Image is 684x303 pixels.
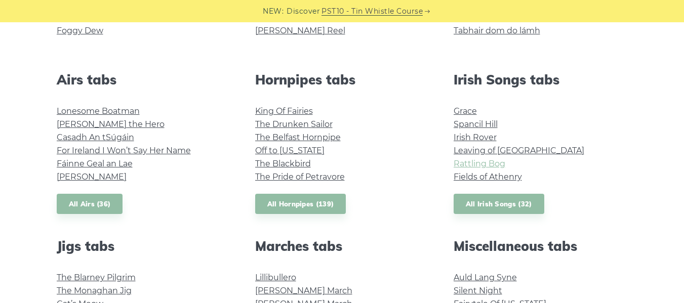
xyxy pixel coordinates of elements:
[255,172,345,182] a: The Pride of Petravore
[255,238,429,254] h2: Marches tabs
[57,119,165,129] a: [PERSON_NAME] the Hero
[454,286,502,295] a: Silent Night
[255,72,429,88] h2: Hornpipes tabs
[57,159,133,168] a: Fáinne Geal an Lae
[57,238,231,254] h2: Jigs tabs
[255,159,311,168] a: The Blackbird
[57,106,140,116] a: Lonesome Boatman
[454,133,497,142] a: Irish Rover
[57,286,132,295] a: The Monaghan Jig
[57,273,136,282] a: The Blarney Pilgrim
[255,119,333,129] a: The Drunken Sailor
[454,159,505,168] a: Rattling Bog
[57,26,103,35] a: Foggy Dew
[57,72,231,88] h2: Airs tabs
[321,6,423,17] a: PST10 - Tin Whistle Course
[255,26,345,35] a: [PERSON_NAME] Reel
[263,6,284,17] span: NEW:
[454,146,584,155] a: Leaving of [GEOGRAPHIC_DATA]
[255,273,296,282] a: Lillibullero
[454,172,522,182] a: Fields of Athenry
[287,6,320,17] span: Discover
[454,26,540,35] a: Tabhair dom do lámh
[255,286,352,295] a: [PERSON_NAME] March
[454,194,544,214] a: All Irish Songs (32)
[255,194,346,214] a: All Hornpipes (139)
[57,133,134,142] a: Casadh An tSúgáin
[454,72,628,88] h2: Irish Songs tabs
[57,146,191,155] a: For Ireland I Won’t Say Her Name
[57,194,123,214] a: All Airs (36)
[255,106,313,116] a: King Of Fairies
[454,119,498,129] a: Spancil Hill
[57,172,127,182] a: [PERSON_NAME]
[255,146,325,155] a: Off to [US_STATE]
[454,238,628,254] h2: Miscellaneous tabs
[454,106,477,116] a: Grace
[454,273,517,282] a: Auld Lang Syne
[255,133,341,142] a: The Belfast Hornpipe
